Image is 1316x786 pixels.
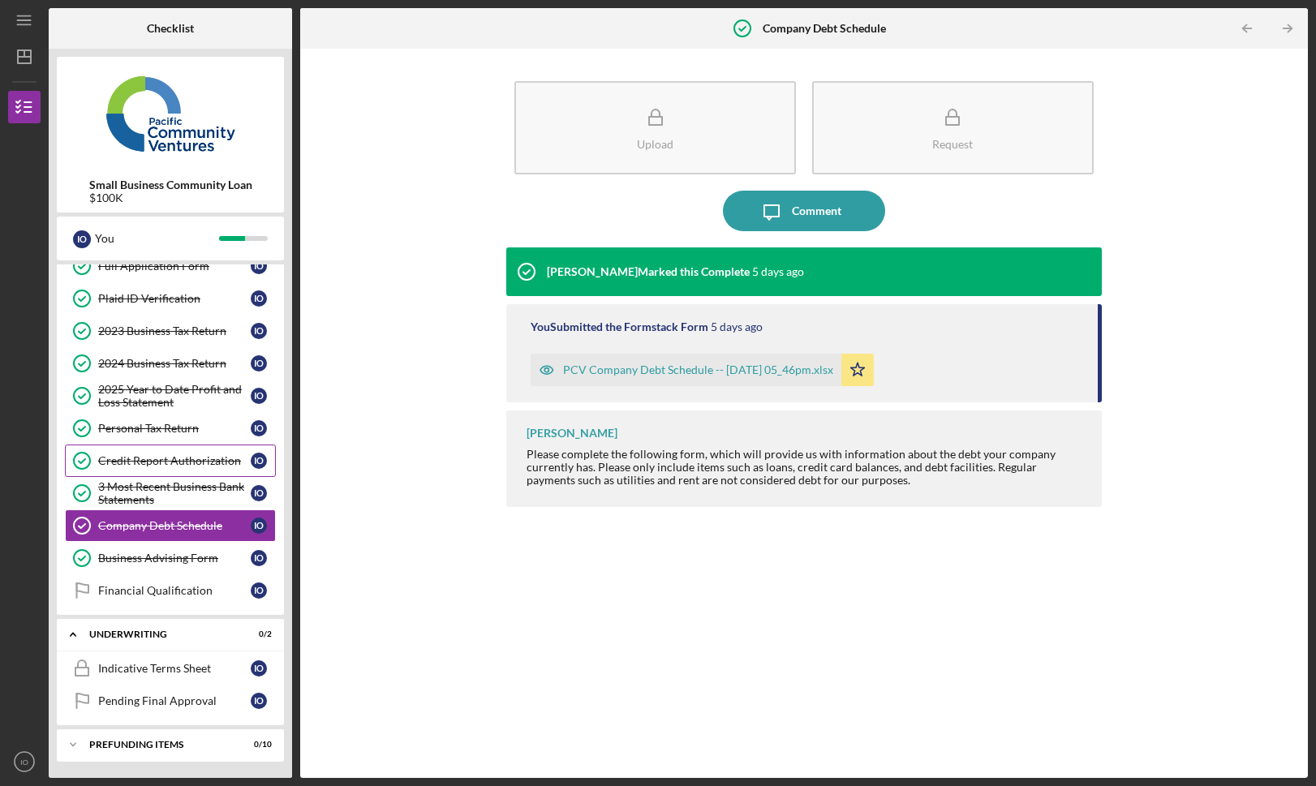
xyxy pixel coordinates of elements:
[98,260,251,273] div: Full Application Form
[637,138,673,150] div: Upload
[531,320,708,333] div: You Submitted the Formstack Form
[65,685,276,717] a: Pending Final ApprovalIO
[65,509,276,542] a: Company Debt ScheduleIO
[531,354,874,386] button: PCV Company Debt Schedule -- [DATE] 05_46pm.xlsx
[251,693,267,709] div: I O
[98,454,251,467] div: Credit Report Authorization
[514,81,796,174] button: Upload
[251,323,267,339] div: I O
[251,453,267,469] div: I O
[251,485,267,501] div: I O
[98,662,251,675] div: Indicative Terms Sheet
[251,518,267,534] div: I O
[711,320,763,333] time: 2025-08-29 21:46
[65,412,276,445] a: Personal Tax ReturnIO
[89,740,231,749] div: Prefunding Items
[20,758,28,767] text: IO
[98,694,251,707] div: Pending Final Approval
[932,138,973,150] div: Request
[251,660,267,676] div: I O
[243,629,272,639] div: 0 / 2
[98,519,251,532] div: Company Debt Schedule
[98,422,251,435] div: Personal Tax Return
[792,191,841,231] div: Comment
[251,290,267,307] div: I O
[65,652,276,685] a: Indicative Terms SheetIO
[98,584,251,597] div: Financial Qualification
[98,383,251,409] div: 2025 Year to Date Profit and Loss Statement
[65,574,276,607] a: Financial QualificationIO
[65,315,276,347] a: 2023 Business Tax ReturnIO
[98,357,251,370] div: 2024 Business Tax Return
[89,178,252,191] b: Small Business Community Loan
[752,265,804,278] time: 2025-08-29 23:24
[527,427,617,440] div: [PERSON_NAME]
[8,745,41,778] button: IO
[563,363,833,376] div: PCV Company Debt Schedule -- [DATE] 05_46pm.xlsx
[65,542,276,574] a: Business Advising FormIO
[98,480,251,506] div: 3 Most Recent Business Bank Statements
[65,250,276,282] a: Full Application FormIO
[65,477,276,509] a: 3 Most Recent Business Bank StatementsIO
[763,22,886,35] b: Company Debt Schedule
[57,65,284,162] img: Product logo
[65,282,276,315] a: Plaid ID VerificationIO
[65,380,276,412] a: 2025 Year to Date Profit and Loss StatementIO
[89,191,252,204] div: $100K
[73,230,91,248] div: I O
[251,258,267,274] div: I O
[147,22,194,35] b: Checklist
[98,552,251,565] div: Business Advising Form
[812,81,1094,174] button: Request
[65,445,276,477] a: Credit Report AuthorizationIO
[98,324,251,337] div: 2023 Business Tax Return
[89,629,231,639] div: Underwriting
[98,292,251,305] div: Plaid ID Verification
[527,448,1085,487] div: Please complete the following form, which will provide us with information about the debt your co...
[251,388,267,404] div: I O
[723,191,885,231] button: Comment
[547,265,750,278] div: [PERSON_NAME] Marked this Complete
[95,225,219,252] div: You
[251,420,267,436] div: I O
[65,347,276,380] a: 2024 Business Tax ReturnIO
[251,355,267,372] div: I O
[243,740,272,749] div: 0 / 10
[251,582,267,599] div: I O
[251,550,267,566] div: I O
